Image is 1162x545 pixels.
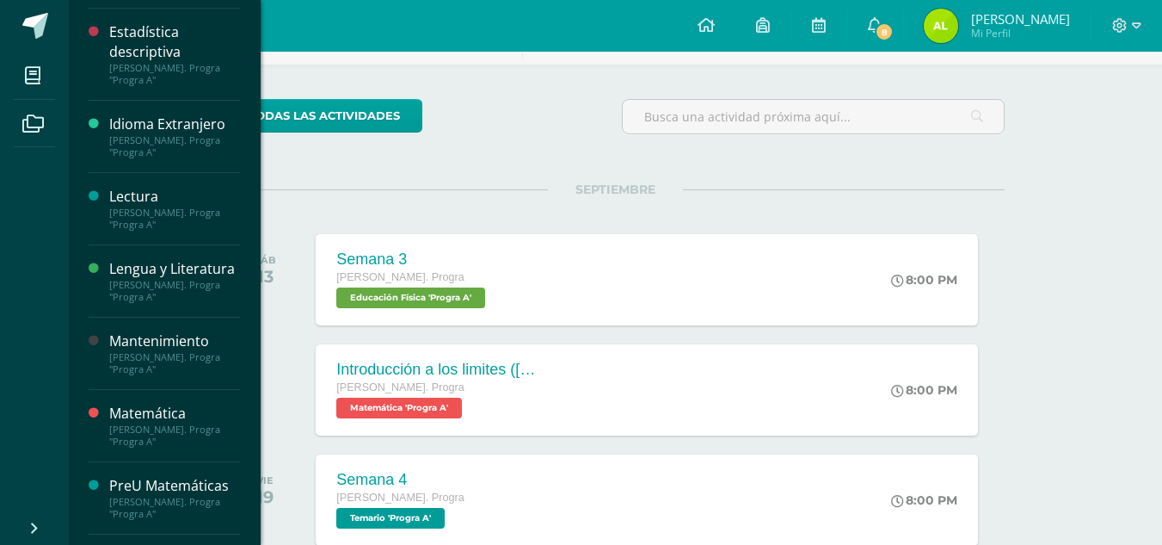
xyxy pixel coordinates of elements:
div: 8:00 PM [891,492,957,508]
img: ea357653897c3a52a2c3a36c1ed00e9f.png [924,9,958,43]
div: Lectura [109,187,240,207]
div: PreU Matemáticas [109,476,240,496]
span: SEPTIEMBRE [548,182,683,197]
span: Educación Física 'Progra A' [336,288,485,308]
div: Matemática [109,404,240,424]
a: Mantenimiento[PERSON_NAME]. Progra "Progra A" [109,331,240,375]
div: Estadística descriptiva [109,22,240,62]
div: Mantenimiento [109,331,240,351]
span: Mi Perfil [971,26,1070,40]
span: [PERSON_NAME]. Progra [336,271,464,283]
div: [PERSON_NAME]. Progra "Progra A" [109,424,240,448]
div: Lengua y Literatura [109,259,240,279]
div: 13 [255,266,276,287]
span: 8 [875,22,894,41]
div: Semana 3 [336,251,489,269]
a: Idioma Extranjero[PERSON_NAME]. Progra "Progra A" [109,115,240,158]
div: 8:00 PM [891,382,957,398]
div: Introducción a los limites ([PERSON_NAME]) [336,361,543,379]
a: Estadística descriptiva[PERSON_NAME]. Progra "Progra A" [109,22,240,86]
span: [PERSON_NAME] [971,10,1070,28]
input: Busca una actividad próxima aquí... [623,100,1004,133]
div: Semana 4 [336,471,464,489]
span: Matemática 'Progra A' [336,398,462,418]
div: Idioma Extranjero [109,115,240,134]
div: [PERSON_NAME]. Progra "Progra A" [109,496,240,520]
a: Lectura[PERSON_NAME]. Progra "Progra A" [109,187,240,231]
div: VIE [256,474,274,486]
span: [PERSON_NAME]. Progra [336,381,464,393]
span: Temario 'Progra A' [336,508,445,529]
a: todas las Actividades [226,99,422,133]
div: [PERSON_NAME]. Progra "Progra A" [109,351,240,375]
a: Matemática[PERSON_NAME]. Progra "Progra A" [109,404,240,448]
div: [PERSON_NAME]. Progra "Progra A" [109,207,240,231]
a: Lengua y Literatura[PERSON_NAME]. Progra "Progra A" [109,259,240,303]
div: 8:00 PM [891,272,957,288]
div: [PERSON_NAME]. Progra "Progra A" [109,279,240,303]
div: [PERSON_NAME]. Progra "Progra A" [109,62,240,86]
a: PreU Matemáticas[PERSON_NAME]. Progra "Progra A" [109,476,240,520]
div: SÁB [255,254,276,266]
span: [PERSON_NAME]. Progra [336,492,464,504]
div: 19 [256,486,274,507]
div: [PERSON_NAME]. Progra "Progra A" [109,134,240,158]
